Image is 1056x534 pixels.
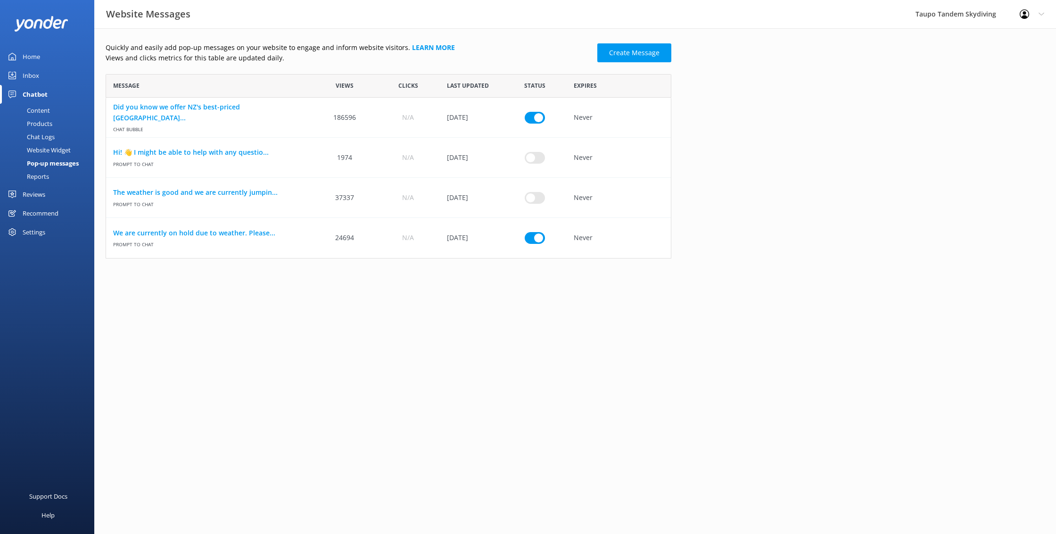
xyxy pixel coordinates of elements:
div: row [106,98,671,138]
div: grid [106,98,671,258]
div: Inbox [23,66,39,85]
a: Website Widget [6,143,94,157]
div: Content [6,104,50,117]
span: Prompt to Chat [113,158,306,167]
div: row [106,138,671,178]
div: 186596 [313,98,376,138]
div: 10 Sep 2025 [440,178,503,218]
div: Products [6,117,52,130]
p: Quickly and easily add pop-up messages on your website to engage and inform website visitors. [106,42,592,53]
a: Create Message [597,43,671,62]
span: Message [113,81,140,90]
div: Support Docs [29,487,67,506]
div: 30 Jan 2025 [440,98,503,138]
div: Reviews [23,185,45,204]
div: 1974 [313,138,376,178]
a: Did you know we offer NZ's best-priced [GEOGRAPHIC_DATA]... [113,102,306,123]
a: Products [6,117,94,130]
div: Reports [6,170,49,183]
div: Help [41,506,55,525]
a: Learn more [412,43,455,52]
span: Prompt to Chat [113,238,306,248]
div: Chatbot [23,85,48,104]
a: The weather is good and we are currently jumpin... [113,187,306,198]
div: Pop-up messages [6,157,79,170]
div: row [106,218,671,258]
div: Home [23,47,40,66]
div: Recommend [23,204,58,223]
div: 11 Sep 2025 [440,218,503,258]
a: We are currently on hold due to weather. Please... [113,228,306,238]
a: Hi! 👋 I might be able to help with any questio... [113,147,306,158]
span: Clicks [398,81,418,90]
div: Never [567,138,671,178]
span: Status [524,81,545,90]
span: N/A [402,233,414,243]
div: Never [567,178,671,218]
div: Chat Logs [6,130,55,143]
span: N/A [402,152,414,163]
img: yonder-white-logo.png [14,16,68,32]
span: Views [336,81,354,90]
span: Expires [574,81,597,90]
div: Never [567,218,671,258]
div: Website Widget [6,143,71,157]
span: Chat bubble [113,123,306,133]
div: 37337 [313,178,376,218]
span: Last updated [447,81,489,90]
a: Reports [6,170,94,183]
a: Chat Logs [6,130,94,143]
a: Pop-up messages [6,157,94,170]
span: N/A [402,112,414,123]
a: Content [6,104,94,117]
div: row [106,178,671,218]
div: 07 May 2025 [440,138,503,178]
span: Prompt to Chat [113,198,306,208]
div: Never [567,98,671,138]
h3: Website Messages [106,7,190,22]
div: Settings [23,223,45,242]
span: N/A [402,192,414,203]
p: Views and clicks metrics for this table are updated daily. [106,53,592,63]
div: 24694 [313,218,376,258]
